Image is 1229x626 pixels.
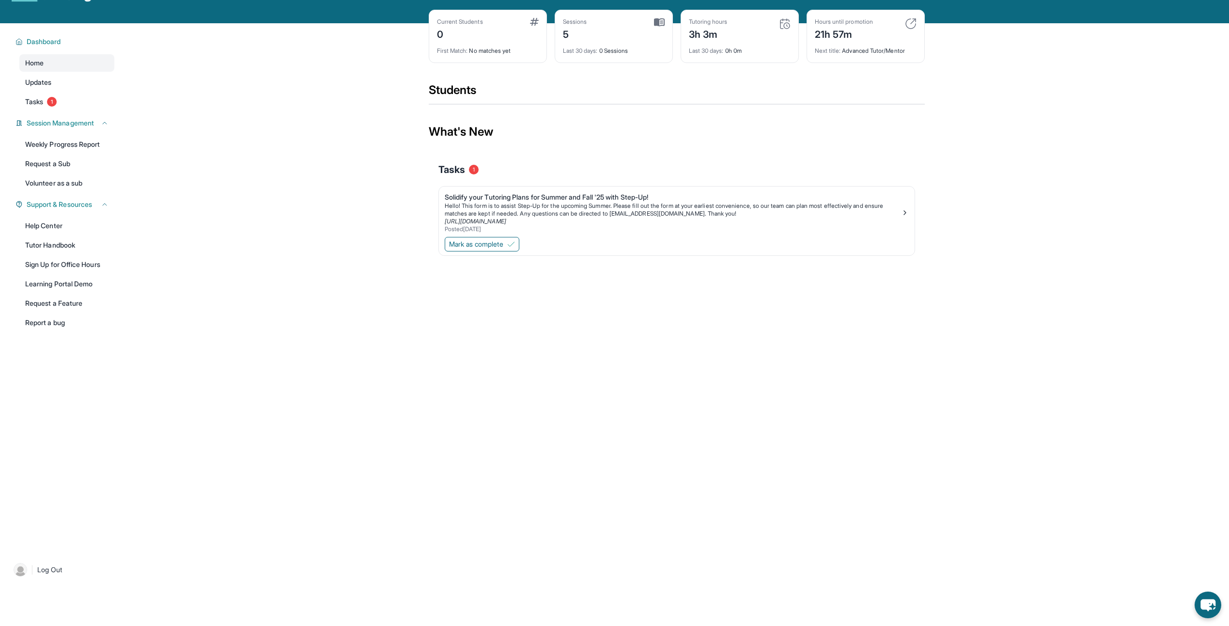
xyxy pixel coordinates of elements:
span: Home [25,58,44,68]
a: [URL][DOMAIN_NAME] [445,218,506,225]
span: 1 [469,165,479,174]
a: Updates [19,74,114,91]
img: card [905,18,917,30]
div: Students [429,82,925,104]
div: Advanced Tutor/Mentor [815,41,917,55]
span: | [31,564,33,576]
span: Support & Resources [27,200,92,209]
div: Posted [DATE] [445,225,901,233]
a: Request a Sub [19,155,114,172]
img: user-img [14,563,27,577]
a: Sign Up for Office Hours [19,256,114,273]
img: card [530,18,539,26]
div: Hours until promotion [815,18,873,26]
span: Tasks [438,163,465,176]
button: Session Management [23,118,109,128]
span: Last 30 days : [563,47,598,54]
span: Updates [25,78,52,87]
span: Mark as complete [449,239,503,249]
img: card [654,18,665,27]
a: Report a bug [19,314,114,331]
div: No matches yet [437,41,539,55]
div: What's New [429,110,925,153]
span: Session Management [27,118,94,128]
a: |Log Out [10,559,114,580]
div: 21h 57m [815,26,873,41]
span: First Match : [437,47,468,54]
div: Sessions [563,18,587,26]
div: 0 Sessions [563,41,665,55]
div: 0h 0m [689,41,791,55]
p: Hello! This form is to assist Step-Up for the upcoming Summer. Please fill out the form at your e... [445,202,901,218]
div: 3h 3m [689,26,728,41]
span: Last 30 days : [689,47,724,54]
button: Mark as complete [445,237,519,251]
span: Tasks [25,97,43,107]
a: Tasks1 [19,93,114,110]
a: Home [19,54,114,72]
a: Request a Feature [19,295,114,312]
a: Tutor Handbook [19,236,114,254]
div: Tutoring hours [689,18,728,26]
a: Solidify your Tutoring Plans for Summer and Fall '25 with Step-Up!Hello! This form is to assist S... [439,187,915,235]
div: Solidify your Tutoring Plans for Summer and Fall '25 with Step-Up! [445,192,901,202]
span: 1 [47,97,57,107]
span: Log Out [37,565,62,575]
a: Volunteer as a sub [19,174,114,192]
div: 0 [437,26,483,41]
a: Help Center [19,217,114,235]
button: Support & Resources [23,200,109,209]
button: chat-button [1195,592,1221,618]
span: Dashboard [27,37,61,47]
span: Next title : [815,47,841,54]
a: Learning Portal Demo [19,275,114,293]
a: Weekly Progress Report [19,136,114,153]
div: 5 [563,26,587,41]
img: Mark as complete [507,240,515,248]
button: Dashboard [23,37,109,47]
img: card [779,18,791,30]
div: Current Students [437,18,483,26]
